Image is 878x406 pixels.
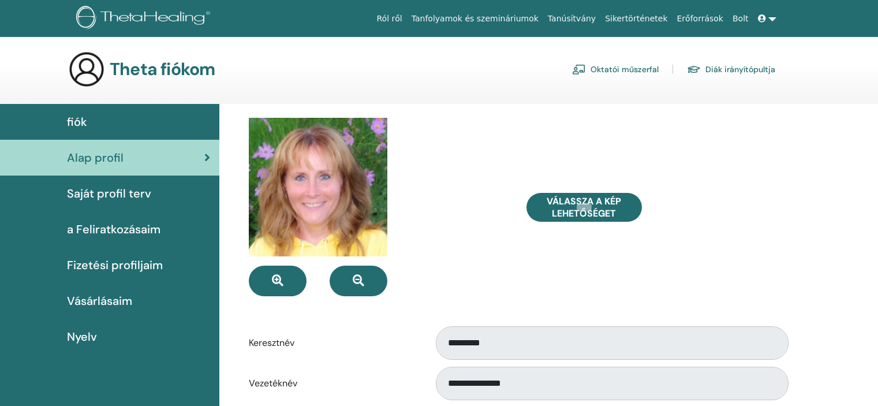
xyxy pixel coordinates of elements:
[407,8,543,29] a: Tanfolyamok és szemináriumok
[240,373,425,394] label: Vezetéknév
[67,149,124,166] span: Alap profil
[67,328,97,345] span: Nyelv
[249,118,387,256] img: default.jpg
[541,195,627,219] span: Válassza a Kép lehetőséget
[76,6,214,32] img: logo.png
[110,59,215,80] h3: Theta fiókom
[67,256,163,274] span: Fizetési profiljaim
[577,203,592,211] input: Válassza a Kép lehetőséget
[600,8,672,29] a: Sikertörténetek
[67,221,160,238] span: a Feliratkozásaim
[372,8,407,29] a: Ról ről
[687,65,701,75] img: graduation-cap.svg
[728,8,753,29] a: Bolt
[572,60,659,79] a: Oktatói műszerfal
[240,332,425,354] label: Keresztnév
[543,8,600,29] a: Tanúsítvány
[67,113,87,131] span: fiók
[67,292,132,310] span: Vásárlásaim
[67,185,151,202] span: Saját profil terv
[687,60,775,79] a: Diák irányítópultja
[68,51,105,88] img: generic-user-icon.jpg
[672,8,728,29] a: Erőforrások
[572,64,586,75] img: chalkboard-teacher.svg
